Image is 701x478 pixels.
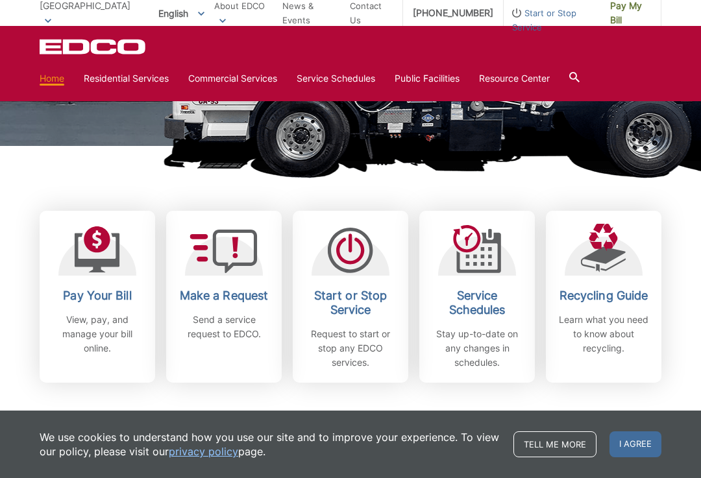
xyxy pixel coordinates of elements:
[556,289,652,303] h2: Recycling Guide
[188,71,277,86] a: Commercial Services
[169,444,238,459] a: privacy policy
[513,431,596,457] a: Tell me more
[166,211,282,383] a: Make a Request Send a service request to EDCO.
[40,211,155,383] a: Pay Your Bill View, pay, and manage your bill online.
[302,289,399,317] h2: Start or Stop Service
[302,327,399,370] p: Request to start or stop any EDCO services.
[49,289,145,303] h2: Pay Your Bill
[395,71,460,86] a: Public Facilities
[40,71,64,86] a: Home
[297,71,375,86] a: Service Schedules
[40,430,500,459] p: We use cookies to understand how you use our site and to improve your experience. To view our pol...
[176,313,272,341] p: Send a service request to EDCO.
[419,211,535,383] a: Service Schedules Stay up-to-date on any changes in schedules.
[429,327,525,370] p: Stay up-to-date on any changes in schedules.
[49,313,145,355] p: View, pay, and manage your bill online.
[479,71,550,86] a: Resource Center
[546,211,661,383] a: Recycling Guide Learn what you need to know about recycling.
[84,71,169,86] a: Residential Services
[149,3,214,24] span: English
[176,289,272,303] h2: Make a Request
[609,431,661,457] span: I agree
[40,39,147,54] a: EDCD logo. Return to the homepage.
[429,289,525,317] h2: Service Schedules
[556,313,652,355] p: Learn what you need to know about recycling.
